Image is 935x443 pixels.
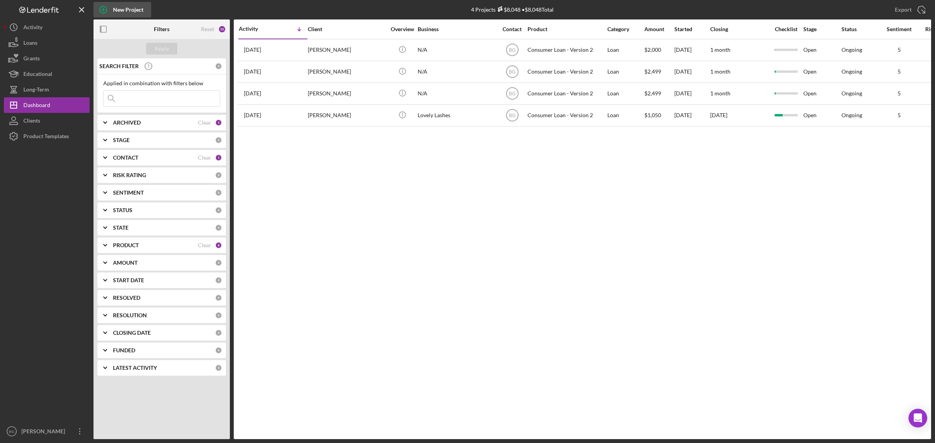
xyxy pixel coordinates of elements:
div: Ongoing [841,47,862,53]
time: 2025-08-08 17:06 [244,112,261,118]
div: Loans [23,35,37,53]
b: STAGE [113,137,130,143]
div: Sentiment [880,26,919,32]
span: $2,000 [644,46,661,53]
a: Educational [4,66,90,82]
div: Clear [198,155,211,161]
div: Lovely Lashes [418,105,496,126]
div: 0 [215,294,222,301]
time: 1 month [710,68,730,75]
div: Grants [23,51,40,68]
div: 0 [215,63,222,70]
div: 0 [215,312,222,319]
time: [DATE] [710,112,727,118]
div: Export [895,2,912,18]
div: Clear [198,242,211,248]
div: 0 [215,259,222,266]
div: Open [803,40,841,60]
div: Loan [607,62,644,82]
div: 5 [880,112,919,118]
div: 1 [215,154,222,161]
a: Activity [4,19,90,35]
div: [PERSON_NAME] [308,83,386,104]
text: BG [509,113,515,118]
b: CONTACT [113,155,138,161]
div: N/A [418,62,496,82]
div: Reset [201,26,214,32]
div: Activity [239,26,273,32]
div: N/A [418,40,496,60]
div: 8 [215,242,222,249]
div: Consumer Loan - Version 2 [527,62,605,82]
div: 0 [215,329,222,336]
div: N/A [418,83,496,104]
div: Open [803,105,841,126]
div: Ongoing [841,90,862,97]
div: 5 [880,69,919,75]
b: STATE [113,225,129,231]
b: RESOLVED [113,295,140,301]
b: Filters [154,26,169,32]
div: Ongoing [841,69,862,75]
time: 2025-10-10 16:58 [244,69,261,75]
div: [DATE] [674,105,709,126]
div: 0 [215,172,222,179]
a: Grants [4,51,90,66]
div: 5 [880,90,919,97]
b: RISK RATING [113,172,146,178]
div: Dashboard [23,97,50,115]
button: New Project [93,2,151,18]
div: Product [527,26,605,32]
div: $8,048 [496,6,520,13]
b: FUNDED [113,347,135,353]
div: Ongoing [841,112,862,118]
text: BG [509,47,515,53]
div: Consumer Loan - Version 2 [527,105,605,126]
button: Loans [4,35,90,51]
button: Long-Term [4,82,90,97]
b: LATEST ACTIVITY [113,365,157,371]
span: $2,499 [644,68,661,75]
div: Loan [607,40,644,60]
b: RESOLUTION [113,312,147,318]
div: 0 [215,224,222,231]
div: 0 [215,189,222,196]
span: $1,050 [644,112,661,118]
div: 0 [215,137,222,144]
div: [DATE] [674,40,709,60]
b: CLOSING DATE [113,330,151,336]
div: New Project [113,2,143,18]
time: 2025-10-09 22:13 [244,90,261,97]
div: Open Intercom Messenger [909,409,927,427]
text: BG [9,429,14,434]
div: 5 [880,47,919,53]
div: Consumer Loan - Version 2 [527,83,605,104]
div: Long-Term [23,82,49,99]
div: 0 [215,277,222,284]
span: $2,499 [644,90,661,97]
b: AMOUNT [113,260,138,266]
b: STATUS [113,207,132,213]
div: Overview [388,26,417,32]
div: Open [803,62,841,82]
button: Clients [4,113,90,128]
b: START DATE [113,277,144,283]
text: BG [509,91,515,97]
button: Apply [146,43,177,54]
div: Checklist [769,26,803,32]
div: Closing [710,26,769,32]
div: 0 [215,364,222,371]
b: SEARCH FILTER [99,63,139,69]
text: BG [509,69,515,75]
div: Loan [607,105,644,126]
div: Product Templates [23,128,69,146]
div: Open [803,83,841,104]
button: Product Templates [4,128,90,144]
div: [DATE] [674,62,709,82]
div: Activity [23,19,42,37]
div: Category [607,26,644,32]
div: Business [418,26,496,32]
div: 10 [218,25,226,33]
